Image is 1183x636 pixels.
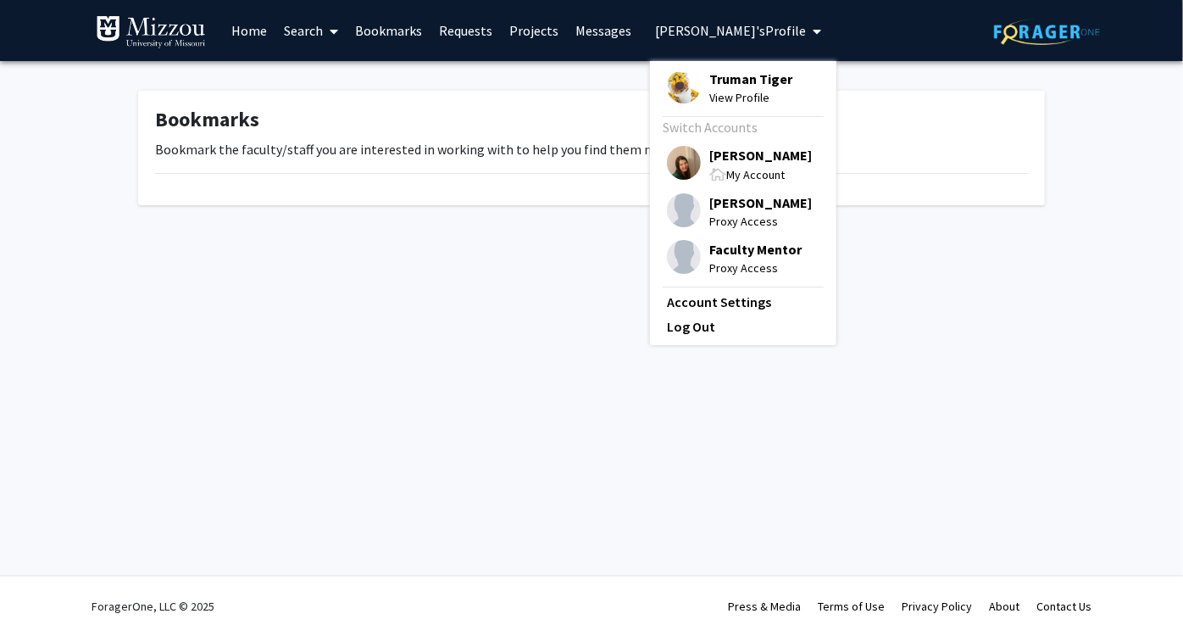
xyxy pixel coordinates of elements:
a: Press & Media [728,599,801,614]
a: Messages [567,1,640,60]
div: ForagerOne, LLC © 2025 [92,577,214,636]
a: Privacy Policy [902,599,972,614]
span: [PERSON_NAME] [709,146,812,165]
a: Requests [430,1,501,60]
h1: Bookmarks [155,108,1028,132]
a: Log Out [667,316,819,337]
div: Switch Accounts [663,117,819,137]
span: Faculty Mentor [709,240,802,259]
span: Proxy Access [709,212,812,231]
span: My Account [726,167,785,182]
div: Profile PictureFaculty MentorProxy Access [667,240,802,277]
span: [PERSON_NAME]'s Profile [655,22,806,39]
img: University of Missouri Logo [96,15,206,49]
img: Profile Picture [667,70,701,103]
a: Projects [501,1,567,60]
img: Profile Picture [667,146,701,180]
a: Account Settings [667,292,819,312]
div: Profile Picture[PERSON_NAME]My Account [667,146,812,184]
a: Bookmarks [347,1,430,60]
img: Profile Picture [667,240,701,274]
span: [PERSON_NAME] [709,193,812,212]
span: View Profile [709,88,792,107]
span: Proxy Access [709,259,802,277]
a: Home [223,1,275,60]
div: Profile Picture[PERSON_NAME]Proxy Access [667,193,812,231]
p: Bookmark the faculty/staff you are interested in working with to help you find them more easily l... [155,139,1028,159]
a: Contact Us [1036,599,1091,614]
div: Profile PictureTruman TigerView Profile [667,70,792,107]
iframe: Chat [13,560,72,623]
span: Truman Tiger [709,70,792,88]
a: About [989,599,1019,614]
img: ForagerOne Logo [994,19,1100,45]
a: Terms of Use [818,599,885,614]
img: Profile Picture [667,193,701,227]
a: Search [275,1,347,60]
